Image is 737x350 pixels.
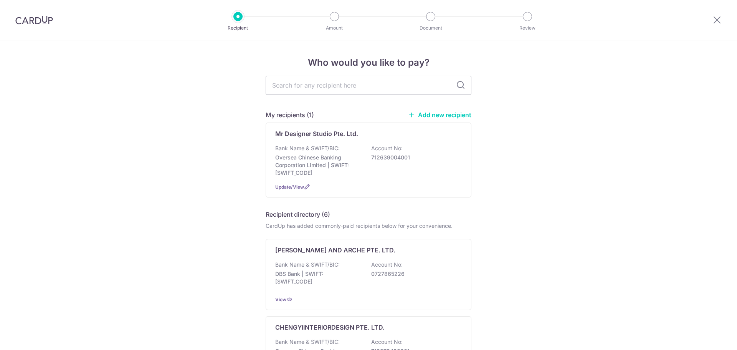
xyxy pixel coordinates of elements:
p: DBS Bank | SWIFT: [SWIFT_CODE] [275,270,361,285]
h4: Who would you like to pay? [266,56,471,70]
p: [PERSON_NAME] AND ARCHE PTE. LTD. [275,245,395,255]
p: 712639004001 [371,154,457,161]
img: CardUp [15,15,53,25]
iframe: Opens a widget where you can find more information [688,327,729,346]
p: Account No: [371,261,403,269]
h5: My recipients (1) [266,110,314,119]
p: Account No: [371,338,403,346]
p: Recipient [210,24,266,32]
a: Update/View [275,184,304,190]
p: Bank Name & SWIFT/BIC: [275,338,340,346]
div: CardUp has added commonly-paid recipients below for your convenience. [266,222,471,230]
p: Document [402,24,459,32]
p: Mr Designer Studio Pte. Ltd. [275,129,358,138]
a: View [275,297,286,302]
p: 0727865226 [371,270,457,278]
p: Amount [306,24,363,32]
p: Oversea Chinese Banking Corporation Limited | SWIFT: [SWIFT_CODE] [275,154,361,177]
p: Account No: [371,144,403,152]
p: Bank Name & SWIFT/BIC: [275,144,340,152]
h5: Recipient directory (6) [266,210,330,219]
a: Add new recipient [408,111,471,119]
p: CHENGYIINTERIORDESIGN PTE. LTD. [275,323,385,332]
input: Search for any recipient here [266,76,471,95]
p: Review [499,24,556,32]
p: Bank Name & SWIFT/BIC: [275,261,340,269]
